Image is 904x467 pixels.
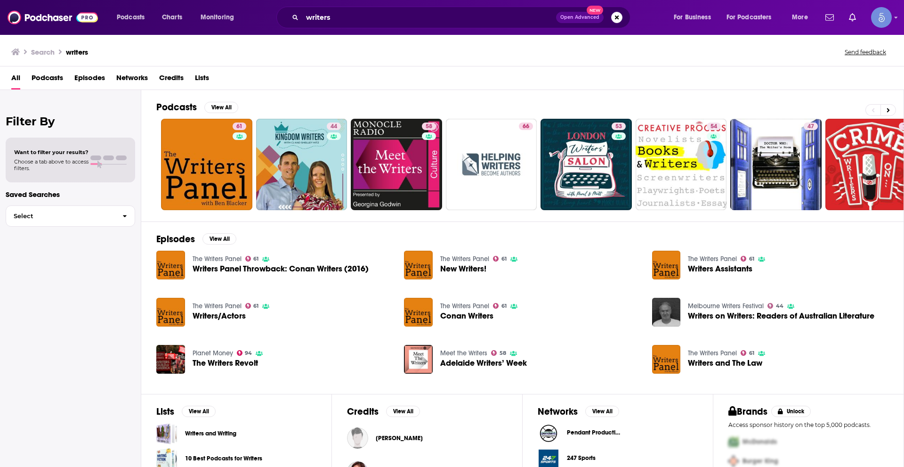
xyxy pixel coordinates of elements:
button: View All [585,406,619,417]
img: Podchaser - Follow, Share and Rate Podcasts [8,8,98,26]
span: 54 [710,122,717,131]
a: Writers/Actors [156,298,185,327]
a: Conan Writers [404,298,433,327]
span: Want to filter your results? [14,149,89,156]
a: 47 [730,119,822,210]
a: Writers Panel Throwback: Conan Writers (2016) [156,251,185,279]
a: Show notifications dropdown [822,9,838,25]
h2: Networks [538,406,578,418]
a: Writers on Writers: Readers of Australian Literature [688,312,874,320]
span: For Business [674,11,711,24]
span: Pendant Productions [567,429,625,436]
a: Writers Assistants [688,265,752,273]
input: Search podcasts, credits, & more... [302,10,556,25]
a: 53 [612,123,626,130]
a: ListsView All [156,406,216,418]
h2: Filter By [6,115,135,128]
button: View All [204,102,238,113]
a: 61 [245,303,259,309]
a: CreditsView All [347,406,420,418]
a: Adelaide Writers’ Week [440,359,527,367]
span: Monitoring [201,11,234,24]
a: Planet Money [193,349,233,357]
a: 61 [233,123,246,130]
h3: writers [66,48,88,57]
a: 58 [491,350,506,356]
img: Writers on Writers: Readers of Australian Literature [652,298,681,327]
a: The Writers Revolt [156,345,185,374]
span: Charts [162,11,182,24]
button: open menu [785,10,820,25]
a: The Writers Panel [440,302,489,310]
span: Logged in as Spiral5-G1 [871,7,892,28]
img: Writers and The Law [652,345,681,374]
span: New [587,6,604,15]
a: All [11,70,20,90]
button: open menu [194,10,246,25]
a: 44 [767,303,783,309]
a: 94 [237,350,252,356]
a: 66 [446,119,537,210]
a: The Writers Panel [193,255,242,263]
span: Networks [116,70,148,90]
button: Unlock [771,406,811,417]
button: Send feedback [842,48,889,56]
img: New Writers! [404,251,433,279]
img: Raida Maisa [347,427,368,449]
button: Open AdvancedNew [556,12,604,23]
h3: Search [31,48,55,57]
a: Writers/Actors [193,312,246,320]
a: Lists [195,70,209,90]
span: 61 [253,304,258,308]
span: 44 [331,122,337,131]
span: 61 [253,257,258,261]
span: 53 [615,122,622,131]
span: 44 [776,304,783,308]
a: 53 [541,119,632,210]
span: 94 [245,351,252,355]
a: 61 [741,256,754,262]
span: 61 [749,257,754,261]
h2: Episodes [156,233,195,245]
button: open menu [110,10,157,25]
span: 247 Sports [567,454,596,462]
span: Burger King [743,457,778,465]
a: PodcastsView All [156,101,238,113]
span: Writers Panel Throwback: Conan Writers (2016) [193,265,369,273]
button: Select [6,205,135,227]
a: Episodes [74,70,105,90]
a: 61 [493,256,507,262]
span: For Podcasters [726,11,772,24]
a: Conan Writers [440,312,493,320]
h2: Podcasts [156,101,197,113]
a: Podcasts [32,70,63,90]
span: New Writers! [440,265,486,273]
div: Search podcasts, credits, & more... [285,7,639,28]
img: Adelaide Writers’ Week [404,345,433,374]
a: 10 Best Podcasts for Writers [185,453,262,464]
a: 61 [493,303,507,309]
a: 44 [256,119,347,210]
a: The Writers Revolt [193,359,258,367]
a: Writers Assistants [652,251,681,279]
a: Show notifications dropdown [845,9,860,25]
span: Writers and Writing [156,423,178,444]
a: NetworksView All [538,406,619,418]
a: 61 [741,350,754,356]
a: Meet the Writers [440,349,487,357]
a: The Writers Panel [688,349,737,357]
button: Raida MaisaRaida Maisa [347,423,507,453]
a: Credits [159,70,184,90]
button: Show profile menu [871,7,892,28]
span: 61 [236,122,242,131]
